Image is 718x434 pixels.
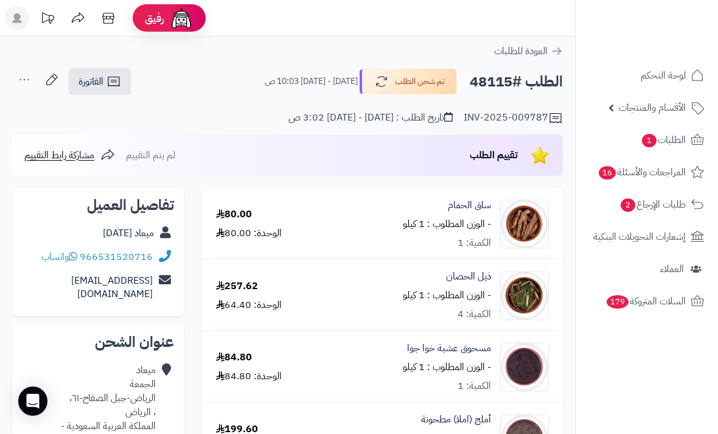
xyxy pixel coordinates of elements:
[288,111,453,125] div: تاريخ الطلب : [DATE] - [DATE] 3:02 ص
[598,164,686,181] span: المراجعات والأسئلة
[216,351,252,365] div: 84.80
[216,279,258,293] div: 257.62
[583,190,711,219] a: طلبات الإرجاع2
[464,111,563,125] div: INV-2025-009787
[145,11,164,26] span: رفيق
[501,343,548,391] img: 1661783270-Alkanet%20Powder-90x90.jpg
[583,254,711,284] a: العملاء
[448,198,491,212] a: ساق الحمام
[403,360,491,374] small: - الوزن المطلوب : 1 كيلو
[501,271,548,320] img: 1650694361-Hosetail-90x90.jpg
[470,69,563,94] h2: الطلب #48115
[470,148,518,163] span: تقييم الطلب
[458,307,491,321] div: الكمية: 4
[583,158,711,187] a: المراجعات والأسئلة16
[635,32,706,58] img: logo-2.png
[22,198,174,212] h2: تفاصيل العميل
[32,6,63,33] a: تحديثات المنصة
[265,75,358,88] small: [DATE] - [DATE] 10:03 ص
[660,261,684,278] span: العملاء
[621,198,635,212] span: 2
[216,208,252,222] div: 80.00
[22,335,174,349] h2: عنوان الشحن
[583,222,711,251] a: إشعارات التحويلات البنكية
[69,68,131,95] a: الفاتورة
[24,148,115,163] a: مشاركة رابط التقييم
[421,413,491,427] a: أملج (املا) مطحونة
[216,298,282,312] div: الوحدة: 64.40
[216,226,282,240] div: الوحدة: 80.00
[403,217,491,231] small: - الوزن المطلوب : 1 كيلو
[619,99,686,116] span: الأقسام والمنتجات
[607,295,629,309] span: 179
[126,148,175,163] span: لم يتم التقييم
[619,196,686,213] span: طلبات الإرجاع
[446,270,491,284] a: ذيل الحصان
[501,200,548,248] img: 1645466698-Verbena%20Officinalis-90x90.jpg
[641,131,686,149] span: الطلبات
[642,134,657,147] span: 1
[24,148,94,163] span: مشاركة رابط التقييم
[583,287,711,316] a: السلات المتروكة179
[407,341,491,355] a: مسحوق عشبة خوا جوا
[494,44,548,58] span: العودة للطلبات
[458,379,491,393] div: الكمية: 1
[18,387,47,416] div: Open Intercom Messenger
[360,69,457,94] button: تم شحن الطلب
[78,74,103,89] span: الفاتورة
[403,288,491,303] small: - الوزن المطلوب : 1 كيلو
[641,67,686,84] span: لوحة التحكم
[583,125,711,155] a: الطلبات1
[216,369,282,383] div: الوحدة: 84.80
[80,250,153,264] a: 966531520716
[593,228,686,245] span: إشعارات التحويلات البنكية
[41,250,77,264] a: واتساب
[599,166,616,180] span: 16
[494,44,563,58] a: العودة للطلبات
[103,226,154,240] a: ميعاد [DATE]
[458,236,491,250] div: الكمية: 1
[169,6,193,30] img: ai-face.png
[583,61,711,90] a: لوحة التحكم
[71,273,153,302] a: [EMAIL_ADDRESS][DOMAIN_NAME]
[605,293,686,310] span: السلات المتروكة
